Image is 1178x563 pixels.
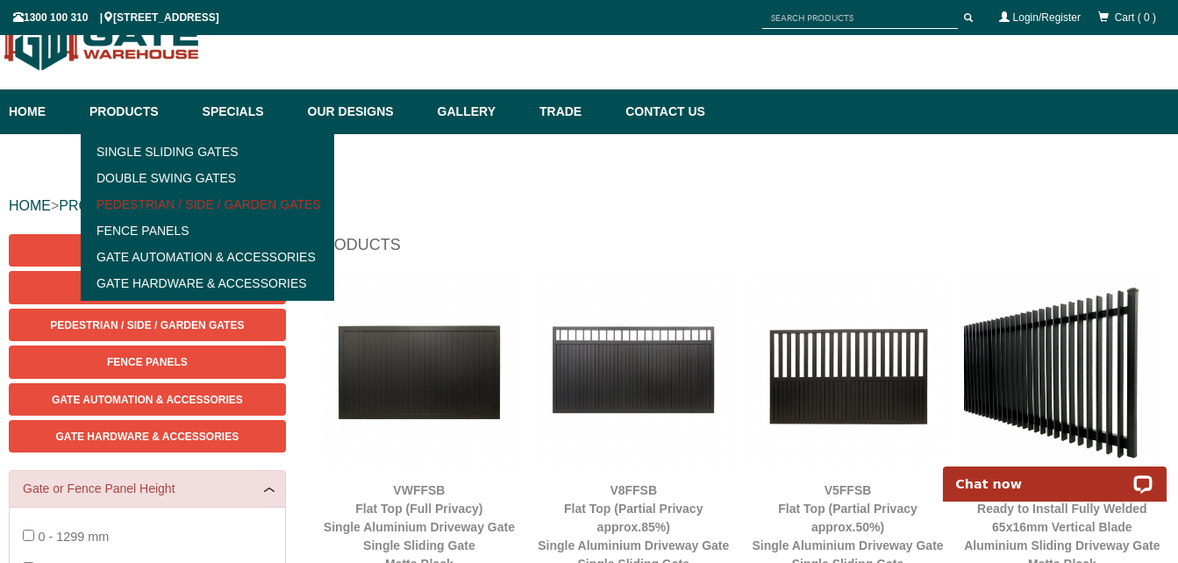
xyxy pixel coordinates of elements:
[107,356,188,368] span: Fence Panels
[749,274,946,470] img: V5FFSB - Flat Top (Partial Privacy approx.50%) - Single Aluminium Driveway Gate - Single Sliding ...
[194,89,299,134] a: Specials
[9,309,286,341] a: Pedestrian / Side / Garden Gates
[86,191,329,217] a: Pedestrian / Side / Garden Gates
[86,165,329,191] a: Double Swing Gates
[9,383,286,416] a: Gate Automation & Accessories
[9,234,286,267] a: Single Sliding Gates
[535,274,732,470] img: V8FFSB - Flat Top (Partial Privacy approx.85%) - Single Aluminium Driveway Gate - Single Sliding ...
[86,217,329,244] a: Fence Panels
[86,244,329,270] a: Gate Automation & Accessories
[86,139,329,165] a: Single Sliding Gates
[932,446,1178,502] iframe: LiveChat chat widget
[59,198,138,213] a: PRODUCTS
[9,89,81,134] a: Home
[56,431,239,443] span: Gate Hardware & Accessories
[50,319,244,331] span: Pedestrian / Side / Garden Gates
[1115,11,1156,24] span: Cart ( 0 )
[52,394,243,406] span: Gate Automation & Accessories
[1013,11,1081,24] a: Login/Register
[9,178,1169,234] div: >
[9,346,286,378] a: Fence Panels
[23,480,272,498] a: Gate or Fence Panel Height
[81,89,194,134] a: Products
[762,7,958,29] input: SEARCH PRODUCTS
[86,270,329,296] a: Gate Hardware & Accessories
[299,89,429,134] a: Our Designs
[9,420,286,453] a: Gate Hardware & Accessories
[312,234,1169,265] h1: Products
[321,274,518,470] img: VWFFSB - Flat Top (Full Privacy) - Single Aluminium Driveway Gate - Single Sliding Gate - Matte B...
[429,89,531,134] a: Gallery
[9,198,51,213] a: HOME
[964,274,1160,470] img: VBFFSB - Ready to Install Fully Welded 65x16mm Vertical Blade - Aluminium Sliding Driveway Gate -...
[9,271,286,303] a: Double Swing Gates
[531,89,617,134] a: Trade
[617,89,705,134] a: Contact Us
[38,530,109,544] span: 0 - 1299 mm
[13,11,219,24] span: 1300 100 310 | [STREET_ADDRESS]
